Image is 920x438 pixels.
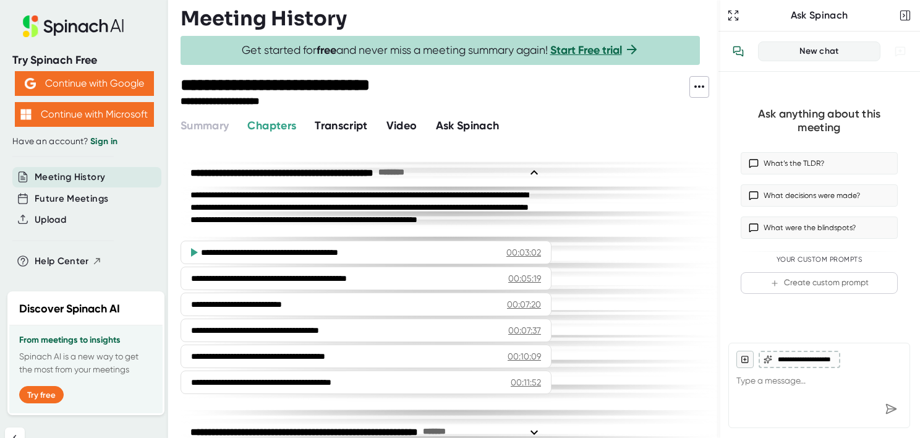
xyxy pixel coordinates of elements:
a: Start Free trial [550,43,622,57]
img: Aehbyd4JwY73AAAAAElFTkSuQmCC [25,78,36,89]
h2: Discover Spinach AI [19,301,120,317]
button: Continue with Microsoft [15,102,154,127]
div: 00:07:20 [507,298,541,311]
div: 00:10:09 [508,350,541,363]
button: Try free [19,386,64,403]
h3: From meetings to insights [19,335,153,345]
button: Meeting History [35,170,105,184]
a: Sign in [90,136,117,147]
span: Help Center [35,254,89,268]
button: What decisions were made? [741,184,898,207]
button: What’s the TLDR? [741,152,898,174]
span: Summary [181,119,229,132]
span: Ask Spinach [436,119,500,132]
button: Close conversation sidebar [897,7,914,24]
button: Help Center [35,254,102,268]
button: Summary [181,118,229,134]
button: Upload [35,213,66,227]
button: Expand to Ask Spinach page [725,7,742,24]
span: Video [386,119,417,132]
h3: Meeting History [181,7,347,30]
div: Your Custom Prompts [741,255,898,264]
div: Try Spinach Free [12,53,156,67]
button: Chapters [247,118,296,134]
button: Ask Spinach [436,118,500,134]
button: Video [386,118,417,134]
b: free [317,43,336,57]
div: 00:11:52 [511,376,541,389]
button: What were the blindspots? [741,217,898,239]
span: Transcript [315,119,368,132]
div: Ask anything about this meeting [741,107,898,135]
div: New chat [766,46,872,57]
div: 00:07:37 [508,324,541,337]
button: Create custom prompt [741,272,898,294]
span: Chapters [247,119,296,132]
button: Continue with Google [15,71,154,96]
button: Future Meetings [35,192,108,206]
p: Spinach AI is a new way to get the most from your meetings [19,350,153,376]
div: 00:05:19 [508,272,541,285]
div: Send message [880,398,902,420]
button: Transcript [315,118,368,134]
div: 00:03:02 [506,246,541,259]
button: View conversation history [726,39,751,64]
div: Have an account? [12,136,156,147]
div: Ask Spinach [742,9,897,22]
span: Get started for and never miss a meeting summary again! [242,43,639,58]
